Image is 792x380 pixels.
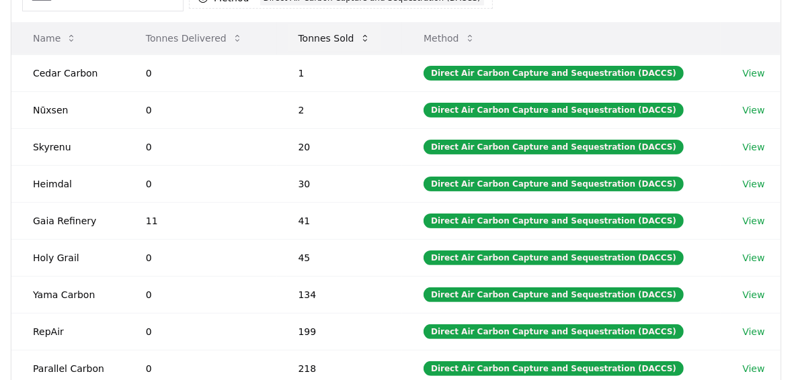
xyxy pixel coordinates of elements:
[742,66,764,80] a: View
[124,91,277,128] td: 0
[11,239,124,276] td: Holy Grail
[11,128,124,165] td: Skyrenu
[124,276,277,313] td: 0
[424,287,684,302] div: Direct Air Carbon Capture and Sequestration (DACCS)
[22,25,87,52] button: Name
[11,165,124,202] td: Heimdal
[424,103,684,117] div: Direct Air Carbon Capture and Sequestration (DACCS)
[413,25,486,52] button: Method
[124,54,277,91] td: 0
[288,25,381,52] button: Tonnes Sold
[277,313,403,350] td: 199
[742,362,764,375] a: View
[424,177,684,191] div: Direct Air Carbon Capture and Sequestration (DACCS)
[11,276,124,313] td: Yama Carbon
[424,66,684,81] div: Direct Air Carbon Capture and Sequestration (DACCS)
[135,25,253,52] button: Tonnes Delivered
[11,313,124,350] td: RepAir
[277,128,403,165] td: 20
[742,177,764,191] a: View
[11,54,124,91] td: Cedar Carbon
[424,361,684,376] div: Direct Air Carbon Capture and Sequestration (DACCS)
[277,239,403,276] td: 45
[277,165,403,202] td: 30
[11,202,124,239] td: Gaia Refinery
[424,213,684,228] div: Direct Air Carbon Capture and Sequestration (DACCS)
[742,214,764,228] a: View
[277,54,403,91] td: 1
[742,288,764,301] a: View
[277,276,403,313] td: 134
[742,325,764,338] a: View
[277,91,403,128] td: 2
[742,103,764,117] a: View
[424,140,684,154] div: Direct Air Carbon Capture and Sequestration (DACCS)
[124,202,277,239] td: 11
[124,239,277,276] td: 0
[124,128,277,165] td: 0
[742,251,764,265] a: View
[11,91,124,128] td: Nūxsen
[124,313,277,350] td: 0
[742,140,764,154] a: View
[277,202,403,239] td: 41
[124,165,277,202] td: 0
[424,324,684,339] div: Direct Air Carbon Capture and Sequestration (DACCS)
[424,250,684,265] div: Direct Air Carbon Capture and Sequestration (DACCS)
